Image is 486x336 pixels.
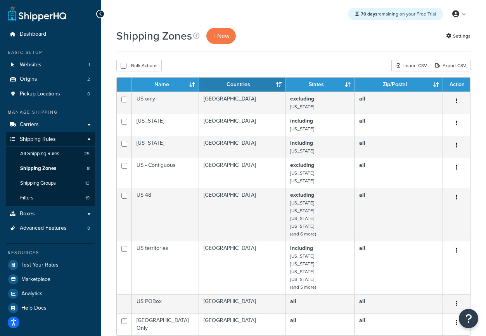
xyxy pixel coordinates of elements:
[6,87,95,101] li: Pickup Locations
[132,114,199,136] td: [US_STATE]
[85,195,90,201] span: 19
[359,161,365,169] b: all
[206,28,236,44] a: + New
[21,276,50,283] span: Marketplace
[290,103,314,110] small: [US_STATE]
[290,230,316,237] small: (and 6 more)
[290,177,314,184] small: [US_STATE]
[290,191,314,199] b: excluding
[199,241,285,294] td: [GEOGRAPHIC_DATA]
[20,180,56,187] span: Shipping Groups
[459,309,478,328] button: Open Resource Center
[6,72,95,87] li: Origins
[446,31,470,42] a: Settings
[21,305,47,312] span: Help Docs
[20,31,46,38] span: Dashboard
[6,72,95,87] a: Origins 2
[132,313,199,335] td: [GEOGRAPHIC_DATA] Only
[290,253,314,260] small: [US_STATE]
[290,125,314,132] small: [US_STATE]
[6,272,95,286] a: Marketplace
[8,6,66,21] a: ShipperHQ Home
[85,180,90,187] span: 13
[290,276,314,283] small: [US_STATE]
[290,161,314,169] b: excluding
[199,313,285,335] td: [GEOGRAPHIC_DATA]
[355,78,443,92] th: Zip/Postal: activate to sort column ascending
[87,165,90,172] span: 8
[6,249,95,256] div: Resources
[290,316,296,324] b: all
[359,139,365,147] b: all
[290,244,313,252] b: including
[290,170,314,177] small: [US_STATE]
[87,91,90,97] span: 0
[6,191,95,205] a: Filters 19
[20,195,33,201] span: Filters
[6,58,95,72] a: Websites 1
[290,199,314,206] small: [US_STATE]
[6,27,95,42] a: Dashboard
[431,60,470,71] a: Export CSV
[6,207,95,221] a: Boxes
[6,258,95,272] a: Test Your Rates
[6,221,95,236] a: Advanced Features 8
[290,147,314,154] small: [US_STATE]
[290,297,296,305] b: all
[84,151,90,157] span: 25
[6,221,95,236] li: Advanced Features
[6,132,95,206] li: Shipping Rules
[132,92,199,114] td: US only
[6,132,95,147] a: Shipping Rules
[6,147,95,161] a: All Shipping Rules 25
[199,114,285,136] td: [GEOGRAPHIC_DATA]
[132,136,199,158] td: [US_STATE]
[20,76,37,83] span: Origins
[116,28,192,43] h1: Shipping Zones
[359,297,365,305] b: all
[20,62,42,68] span: Websites
[6,161,95,176] li: Shipping Zones
[290,223,314,230] small: [US_STATE]
[6,109,95,116] div: Manage Shipping
[199,78,285,92] th: Countries: activate to sort column ascending
[6,301,95,315] a: Help Docs
[6,58,95,72] li: Websites
[6,49,95,56] div: Basic Setup
[290,260,314,267] small: [US_STATE]
[199,92,285,114] td: [GEOGRAPHIC_DATA]
[20,211,35,217] span: Boxes
[359,95,365,103] b: all
[285,78,355,92] th: States: activate to sort column ascending
[359,316,365,324] b: all
[290,284,316,291] small: (and 5 more)
[290,215,314,222] small: [US_STATE]
[132,158,199,188] td: US - Contiguous
[6,161,95,176] a: Shipping Zones 8
[6,287,95,301] a: Analytics
[290,268,314,275] small: [US_STATE]
[290,139,313,147] b: including
[132,78,199,92] th: Name: activate to sort column ascending
[359,191,365,199] b: all
[6,87,95,101] a: Pickup Locations 0
[6,118,95,132] a: Carriers
[132,241,199,294] td: US territories
[361,10,377,17] strong: 70 days
[20,91,60,97] span: Pickup Locations
[6,176,95,191] a: Shipping Groups 13
[20,165,56,172] span: Shipping Zones
[213,31,230,40] span: + New
[290,207,314,214] small: [US_STATE]
[199,136,285,158] td: [GEOGRAPHIC_DATA]
[88,62,90,68] span: 1
[199,188,285,241] td: [GEOGRAPHIC_DATA]
[199,158,285,188] td: [GEOGRAPHIC_DATA]
[290,117,313,125] b: including
[21,291,43,297] span: Analytics
[87,225,90,232] span: 8
[132,188,199,241] td: US 48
